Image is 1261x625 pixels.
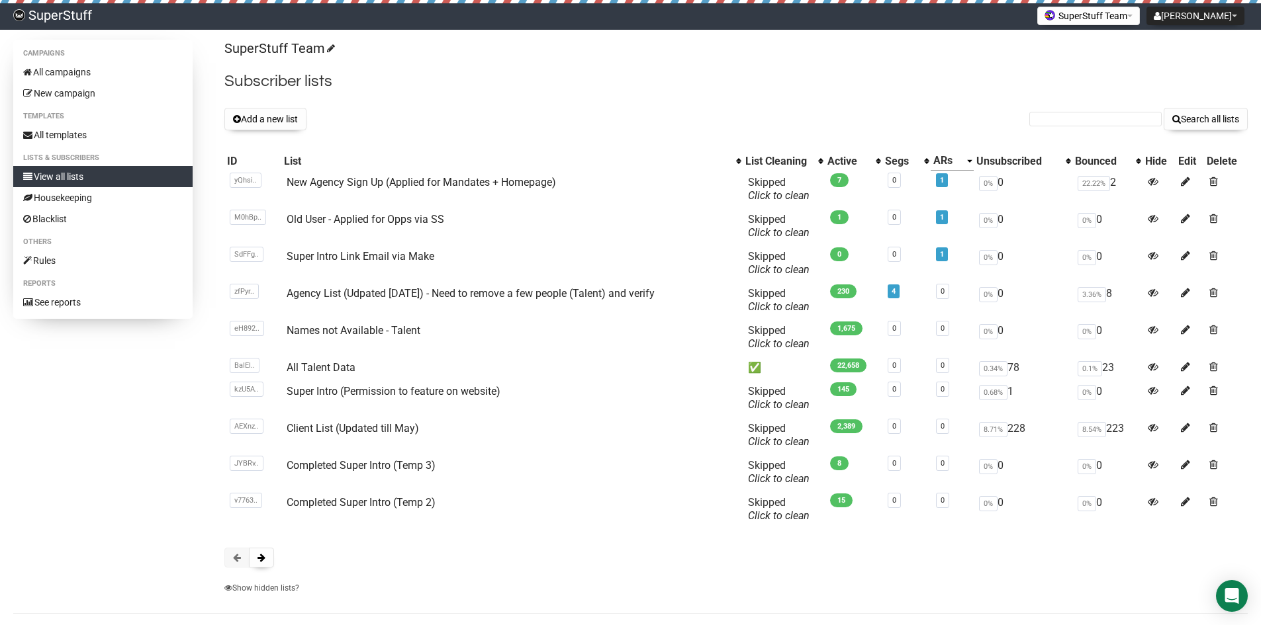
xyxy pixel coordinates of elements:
td: 23 [1072,356,1143,380]
a: Agency List (Udpated [DATE]) - Need to remove a few people (Talent) and verify [287,287,655,300]
img: favicons [1045,10,1055,21]
span: Skipped [748,422,810,448]
th: List: No sort applied, activate to apply an ascending sort [281,151,743,171]
a: 0 [941,324,945,333]
span: Skipped [748,176,810,202]
span: Skipped [748,496,810,522]
span: eH892.. [230,321,264,336]
a: Names not Available - Talent [287,324,420,337]
td: 0 [1072,380,1143,417]
span: 145 [830,382,857,396]
div: Open Intercom Messenger [1216,580,1248,612]
th: List Cleaning: No sort applied, activate to apply an ascending sort [743,151,825,171]
a: Show hidden lists? [224,583,299,593]
a: 0 [892,496,896,505]
a: 0 [892,324,896,333]
td: 0 [974,245,1073,282]
span: 1,675 [830,321,863,335]
a: Housekeeping [13,187,193,208]
span: 2,389 [830,419,863,433]
span: 0.34% [979,361,1007,376]
a: 1 [940,250,944,259]
h2: Subscriber lists [224,69,1248,93]
span: AEXnz.. [230,419,263,434]
a: 0 [941,287,945,296]
td: 0 [974,208,1073,245]
th: Delete: No sort applied, sorting is disabled [1204,151,1248,171]
span: Skipped [748,459,810,485]
li: Campaigns [13,46,193,62]
span: 0% [1078,250,1096,265]
span: 0% [979,287,998,302]
a: 0 [892,361,896,370]
span: 0% [1078,459,1096,474]
span: 0% [1078,324,1096,339]
span: 0% [979,459,998,474]
th: Active: No sort applied, activate to apply an ascending sort [825,151,882,171]
span: v7763.. [230,493,262,508]
div: Edit [1178,155,1201,168]
td: 0 [974,454,1073,491]
td: 223 [1072,417,1143,454]
td: 0 [974,319,1073,356]
a: 0 [941,361,945,370]
a: Client List (Updated till May) [287,422,419,435]
a: 0 [892,422,896,431]
td: 0 [974,282,1073,319]
a: Old User - Applied for Opps via SS [287,213,444,226]
th: Unsubscribed: No sort applied, activate to apply an ascending sort [974,151,1073,171]
div: Active [827,155,869,168]
span: 0.68% [979,385,1007,400]
div: Unsubscribed [976,155,1060,168]
a: Click to clean [748,472,810,485]
a: All Talent Data [287,361,355,374]
th: Edit: No sort applied, sorting is disabled [1176,151,1204,171]
span: Skipped [748,287,810,313]
span: Skipped [748,385,810,411]
li: Templates [13,108,193,124]
span: 230 [830,284,857,298]
div: ARs [933,154,960,167]
span: 0% [979,324,998,339]
a: Click to clean [748,300,810,313]
a: 0 [941,459,945,468]
button: Add a new list [224,108,306,130]
td: 8 [1072,282,1143,319]
td: 0 [1072,245,1143,282]
a: View all lists [13,166,193,187]
a: 0 [892,385,896,394]
span: Skipped [748,324,810,350]
td: 228 [974,417,1073,454]
li: Others [13,234,193,250]
span: kzU5A.. [230,382,263,397]
span: 1 [830,210,849,224]
div: Hide [1145,155,1173,168]
a: 0 [892,176,896,185]
span: 15 [830,493,853,507]
span: 8 [830,456,849,470]
a: Super Intro Link Email via Make [287,250,434,263]
td: 1 [974,380,1073,417]
span: Skipped [748,250,810,276]
span: 0% [979,213,998,228]
td: 0 [1072,208,1143,245]
div: List Cleaning [745,155,812,168]
span: 0% [1078,213,1096,228]
img: 703728c54cf28541de94309996d5b0e3 [13,9,25,21]
a: 0 [941,422,945,431]
a: 4 [892,287,896,296]
a: 0 [892,459,896,468]
span: JYBRv.. [230,456,263,471]
a: Click to clean [748,398,810,411]
span: 22,658 [830,358,866,372]
span: zfPyr.. [230,284,259,299]
div: Delete [1207,155,1245,168]
a: All templates [13,124,193,146]
span: BaIEI.. [230,358,259,373]
span: 7 [830,173,849,187]
th: ARs: Descending sort applied, activate to remove the sort [931,151,974,171]
a: Rules [13,250,193,271]
span: 0% [979,250,998,265]
div: Bounced [1075,155,1129,168]
td: 0 [1072,454,1143,491]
